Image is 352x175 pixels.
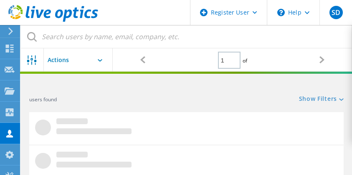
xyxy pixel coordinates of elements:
a: Live Optics Dashboard [8,17,98,23]
span: users found [29,96,57,103]
span: of [243,57,247,64]
span: SD [332,9,340,16]
svg: \n [277,9,285,16]
a: Show Filters [299,96,344,103]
